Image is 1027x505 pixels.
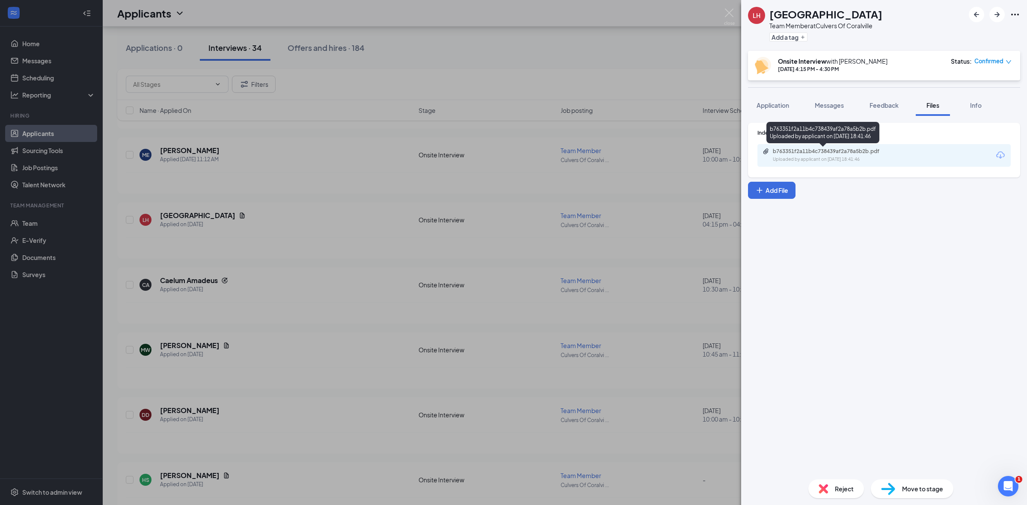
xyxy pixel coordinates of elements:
div: Team Member at Culvers Of Coralville [769,21,882,30]
svg: Plus [800,35,805,40]
a: Paperclipb763351f2a11b4c738439af2a78a5b2b.pdfUploaded by applicant on [DATE] 18:41:46 [763,148,901,163]
b: Onsite Interview [778,57,826,65]
span: Confirmed [974,57,1003,65]
svg: Ellipses [1010,9,1020,20]
div: Uploaded by applicant on [DATE] 18:41:46 [773,156,901,163]
button: PlusAdd a tag [769,32,807,41]
span: down [1006,59,1012,65]
h1: [GEOGRAPHIC_DATA] [769,7,882,21]
div: b763351f2a11b4c738439af2a78a5b2b.pdf Uploaded by applicant on [DATE] 18:41:46 [766,122,879,143]
svg: Paperclip [763,148,769,155]
svg: ArrowLeftNew [971,9,982,20]
div: with [PERSON_NAME] [778,57,887,65]
svg: Download [995,150,1006,160]
span: Messages [815,101,844,109]
span: Reject [835,484,854,493]
button: ArrowLeftNew [969,7,984,22]
iframe: Intercom live chat [998,476,1018,496]
div: Status : [951,57,972,65]
div: LH [753,11,760,20]
svg: ArrowRight [992,9,1002,20]
div: [DATE] 4:15 PM - 4:30 PM [778,65,887,73]
div: b763351f2a11b4c738439af2a78a5b2b.pdf [773,148,893,155]
span: Files [926,101,939,109]
button: Add FilePlus [748,182,795,199]
button: ArrowRight [989,7,1005,22]
span: Feedback [870,101,899,109]
span: Application [757,101,789,109]
span: Move to stage [902,484,943,493]
span: 1 [1015,476,1022,483]
span: Info [970,101,982,109]
svg: Plus [755,186,764,195]
div: Indeed Resume [757,129,1011,136]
